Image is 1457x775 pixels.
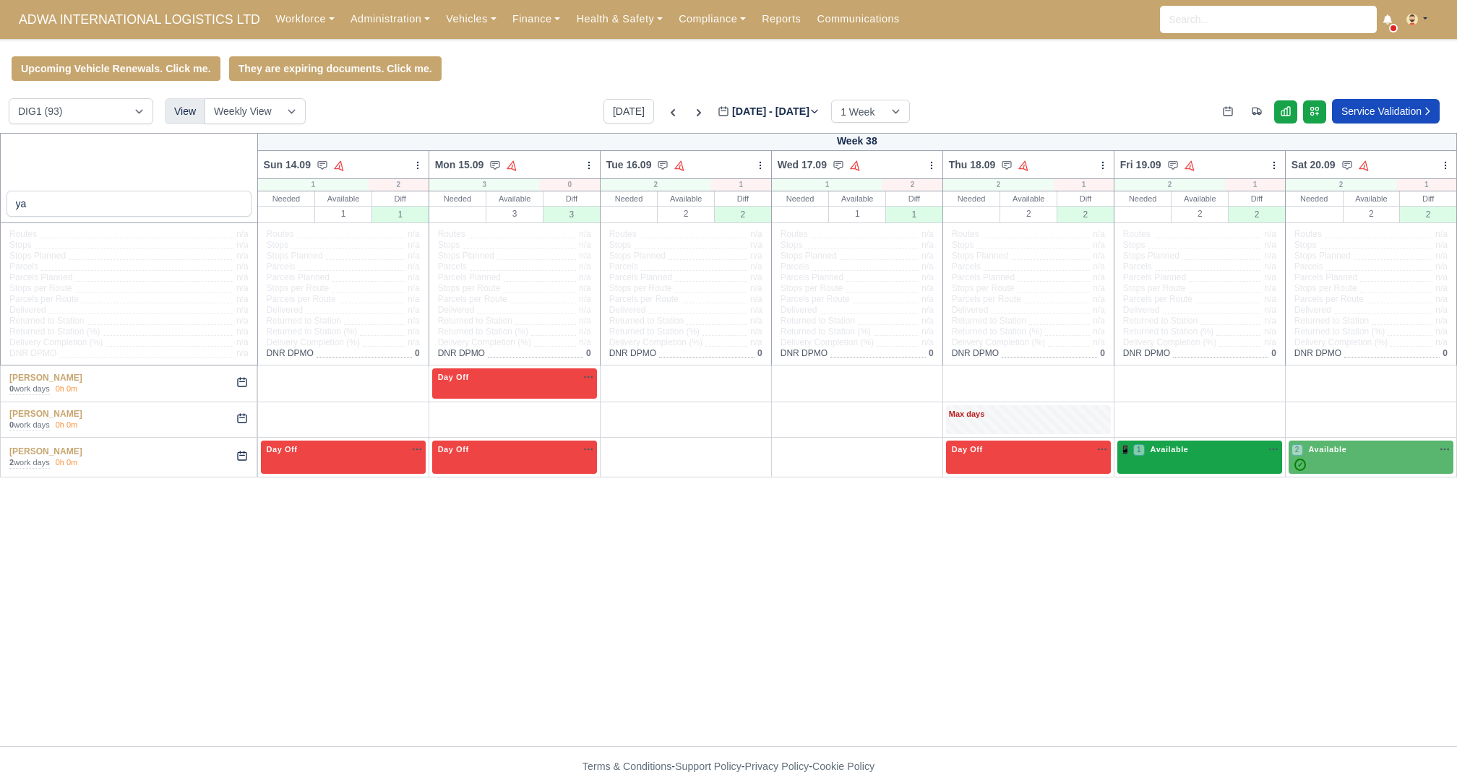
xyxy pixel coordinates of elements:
[438,261,467,272] span: Parcels
[438,326,528,337] span: Returned to Station (%)
[750,261,762,272] span: n/a
[1286,179,1396,191] div: 2
[609,229,637,240] span: Routes
[408,240,420,250] span: n/a
[1093,326,1105,337] span: n/a
[1294,305,1331,316] span: Delivered
[781,337,874,348] span: Delivery Completion (%)
[236,316,249,326] span: n/a
[264,444,301,454] span: Day Off
[1400,206,1456,222] div: 2
[579,316,591,326] span: n/a
[1172,191,1228,206] div: Available
[781,348,828,359] span: DNR DPMO
[408,305,420,315] span: n/a
[267,240,289,251] span: Stops
[315,206,371,221] div: 1
[56,420,78,431] div: 0h 0m
[438,5,504,33] a: Vehicles
[408,326,420,337] span: n/a
[236,294,249,304] span: n/a
[949,444,986,454] span: Day Off
[1100,348,1105,358] span: 0
[1435,305,1448,315] span: n/a
[952,326,1042,337] span: Returned to Station (%)
[1123,229,1151,240] span: Routes
[601,179,711,191] div: 2
[1443,348,1448,358] span: 0
[1294,316,1369,326] span: Returned to Station
[236,283,249,293] span: n/a
[540,179,600,191] div: 0
[504,5,569,33] a: Finance
[438,305,475,316] span: Delivered
[267,348,314,359] span: DNR DPMO
[715,191,771,206] div: Diff
[343,5,438,33] a: Administration
[9,283,72,294] span: Stops per Route
[921,240,934,250] span: n/a
[1123,251,1179,261] span: Stops Planned
[772,191,829,206] div: Needed
[267,251,323,261] span: Stops Planned
[882,179,942,191] div: 2
[267,337,360,348] span: Delivery Completion (%)
[1435,316,1448,326] span: n/a
[372,191,429,206] div: Diff
[438,251,494,261] span: Stops Planned
[1114,191,1172,206] div: Needed
[408,316,420,326] span: n/a
[921,326,934,337] span: n/a
[1435,337,1448,347] span: n/a
[606,157,652,172] span: Tue 16.09
[236,272,249,282] span: n/a
[1435,283,1448,293] span: n/a
[952,283,1015,294] span: Stops per Route
[438,294,507,305] span: Parcels per Route
[952,294,1021,305] span: Parcels per Route
[609,348,656,359] span: DNR DPMO
[9,409,82,419] a: [PERSON_NAME]
[267,5,343,33] a: Workforce
[1396,179,1456,191] div: 1
[1093,316,1105,326] span: n/a
[781,294,850,305] span: Parcels per Route
[229,56,442,81] a: They are expiring documents. Click me.
[267,261,296,272] span: Parcels
[1294,229,1322,240] span: Routes
[949,157,996,172] span: Thu 18.09
[812,761,874,772] a: Cookie Policy
[438,348,485,359] span: DNR DPMO
[579,326,591,337] span: n/a
[1435,240,1448,250] span: n/a
[1286,191,1343,206] div: Needed
[435,444,472,454] span: Day Off
[1093,337,1105,347] span: n/a
[56,384,78,395] div: 0h 0m
[267,229,294,240] span: Routes
[952,261,981,272] span: Parcels
[1271,348,1276,358] span: 0
[1093,251,1105,261] span: n/a
[1294,272,1357,283] span: Parcels Planned
[745,761,809,772] a: Privacy Policy
[9,294,79,305] span: Parcels per Route
[1294,294,1364,305] span: Parcels per Route
[609,294,679,305] span: Parcels per Route
[579,240,591,250] span: n/a
[715,206,771,222] div: 2
[1264,240,1276,250] span: n/a
[750,316,762,326] span: n/a
[264,157,311,172] span: Sun 14.09
[7,191,252,217] input: Search contractors...
[829,206,885,221] div: 1
[603,99,654,124] button: [DATE]
[56,457,78,469] div: 0h 0m
[781,229,808,240] span: Routes
[1123,261,1152,272] span: Parcels
[12,6,267,34] a: ADWA INTERNATIONAL LOGISTICS LTD
[415,348,420,358] span: 0
[1229,191,1285,206] div: Diff
[1435,261,1448,272] span: n/a
[1264,251,1276,261] span: n/a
